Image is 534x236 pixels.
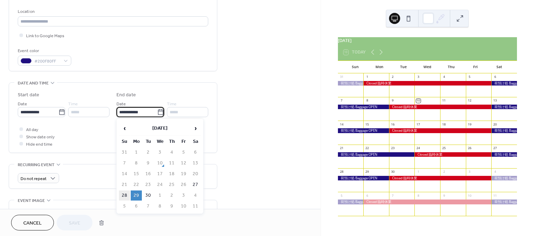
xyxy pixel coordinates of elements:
[68,100,78,108] span: Time
[493,122,497,127] div: 20
[338,105,389,109] div: 荷預け処 Baggage OPEN
[491,176,517,180] div: 荷預け処 Baggage OPEN
[26,133,55,141] span: Show date only
[493,99,497,103] div: 13
[338,176,389,180] div: 荷預け処 Baggage OPEN
[391,194,395,198] div: 7
[190,147,201,157] td: 6
[166,180,177,190] td: 25
[339,146,343,150] div: 21
[442,170,446,174] div: 2
[468,99,472,103] div: 12
[338,152,415,157] div: 荷預け処 Baggage OPEN
[143,180,154,190] td: 23
[442,146,446,150] div: 25
[391,75,395,79] div: 2
[389,176,492,180] div: Closed 臨時休業
[416,194,420,198] div: 8
[365,146,369,150] div: 22
[119,158,130,168] td: 7
[190,169,201,179] td: 20
[343,61,367,73] div: Sun
[190,180,201,190] td: 27
[131,121,189,136] th: [DATE]
[26,32,64,40] span: Link to Google Maps
[167,100,177,108] span: Time
[365,99,369,103] div: 8
[143,147,154,157] td: 2
[391,146,395,150] div: 23
[491,152,517,157] div: 荷預け処 Baggage OPEN
[154,147,165,157] td: 3
[468,194,472,198] div: 10
[143,190,154,201] td: 30
[491,128,517,133] div: 荷預け処 Baggage OPEN
[18,91,39,99] div: Start date
[34,58,60,65] span: #200F80FF
[166,158,177,168] td: 11
[468,75,472,79] div: 5
[143,137,154,147] th: Tu
[491,81,517,86] div: 荷預け処 Baggage OPEN
[391,61,415,73] div: Tue
[18,100,27,108] span: Date
[154,169,165,179] td: 17
[493,170,497,174] div: 4
[154,137,165,147] th: We
[416,170,420,174] div: 1
[367,61,391,73] div: Mon
[131,190,142,201] td: 29
[391,99,395,103] div: 9
[18,80,49,87] span: Date and time
[178,169,189,179] td: 19
[487,61,511,73] div: Sat
[439,61,463,73] div: Thu
[339,99,343,103] div: 7
[339,122,343,127] div: 14
[131,137,142,147] th: Mo
[119,121,130,135] span: ‹
[468,122,472,127] div: 19
[493,194,497,198] div: 11
[178,190,189,201] td: 3
[338,200,364,204] div: 荷預け処 Baggage OPEN
[131,147,142,157] td: 1
[166,147,177,157] td: 4
[154,190,165,201] td: 1
[178,137,189,147] th: Fr
[166,190,177,201] td: 2
[154,180,165,190] td: 24
[491,200,517,204] div: 荷預け処 Baggage OPEN
[339,170,343,174] div: 28
[339,75,343,79] div: 31
[339,194,343,198] div: 5
[463,61,487,73] div: Fri
[18,197,45,204] span: Event image
[415,61,439,73] div: Wed
[119,137,130,147] th: Su
[338,81,364,86] div: 荷預け処 Baggage OPEN
[143,201,154,211] td: 7
[131,169,142,179] td: 15
[468,170,472,174] div: 3
[363,81,491,86] div: Closed 臨時休業
[11,215,54,230] button: Cancel
[26,141,52,148] span: Hide end time
[389,105,492,109] div: Closed 臨時休業
[23,220,42,227] span: Cancel
[190,201,201,211] td: 11
[119,201,130,211] td: 5
[166,137,177,147] th: Th
[391,170,395,174] div: 30
[116,100,126,108] span: Date
[493,75,497,79] div: 6
[119,190,130,201] td: 28
[143,169,154,179] td: 16
[493,146,497,150] div: 27
[416,146,420,150] div: 24
[178,201,189,211] td: 10
[190,190,201,201] td: 4
[166,169,177,179] td: 18
[131,180,142,190] td: 22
